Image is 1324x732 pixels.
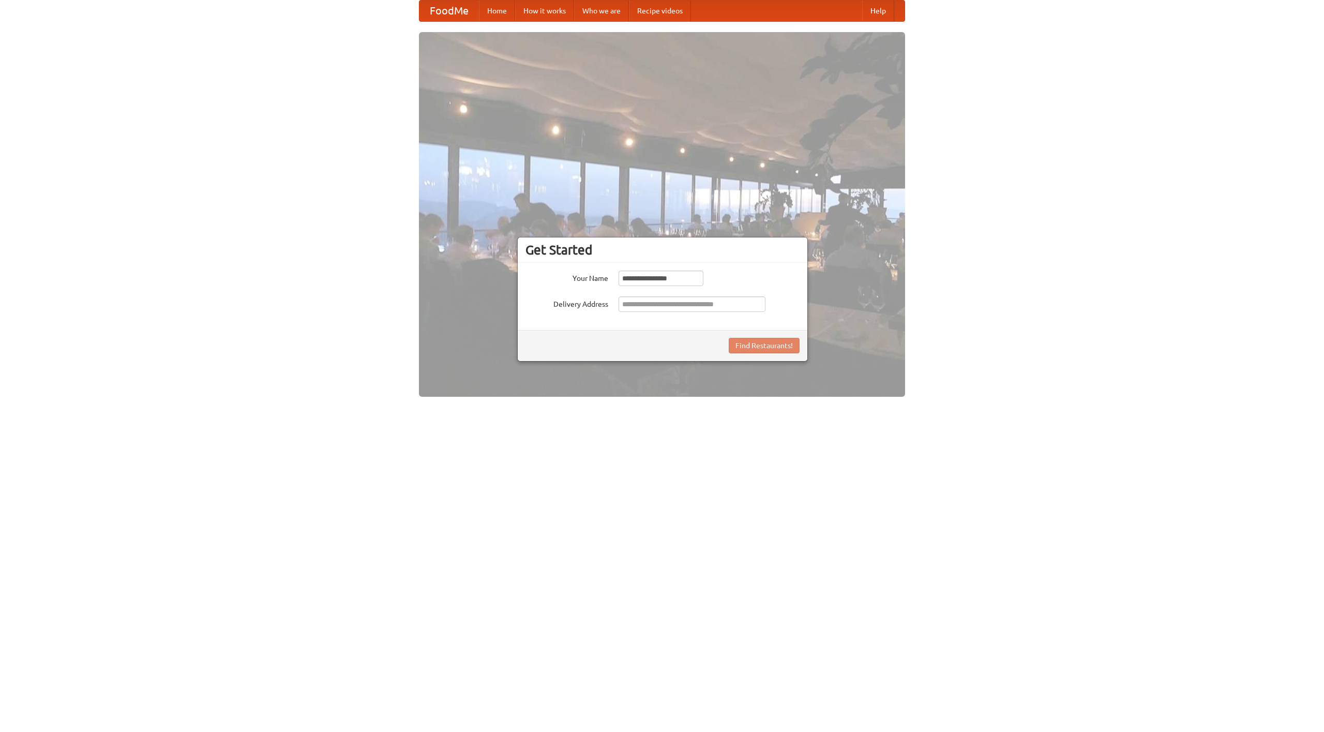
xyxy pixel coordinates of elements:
a: Home [479,1,515,21]
label: Delivery Address [525,296,608,309]
button: Find Restaurants! [729,338,800,353]
a: Recipe videos [629,1,691,21]
a: FoodMe [419,1,479,21]
a: How it works [515,1,574,21]
a: Help [862,1,894,21]
label: Your Name [525,271,608,283]
a: Who we are [574,1,629,21]
h3: Get Started [525,242,800,258]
